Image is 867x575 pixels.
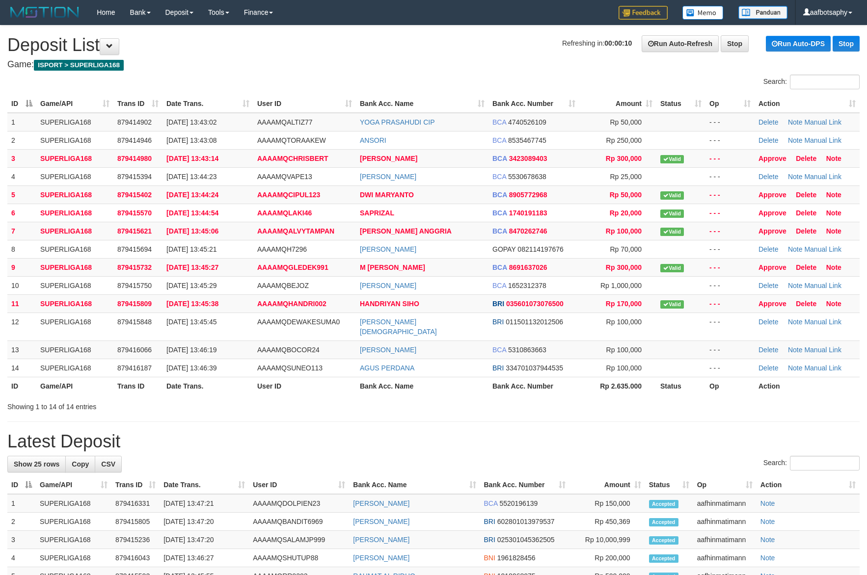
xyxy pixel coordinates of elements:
[113,95,163,113] th: Trans ID: activate to sort column ascending
[788,282,803,289] a: Note
[36,95,113,113] th: Game/API: activate to sort column ascending
[508,346,546,354] span: Copy 5310863663 to clipboard
[826,209,841,217] a: Note
[682,6,724,20] img: Button%20Memo.svg
[249,494,349,513] td: AAAAMQDOLPIEN23
[705,313,755,340] td: - - -
[759,346,778,354] a: Delete
[480,476,569,494] th: Bank Acc. Number: activate to sort column ascending
[763,75,860,89] label: Search:
[569,549,645,567] td: Rp 200,000
[166,118,217,126] span: [DATE] 13:43:02
[360,118,434,126] a: YOGA PRASAHUDI CIP
[117,364,152,372] span: 879416187
[804,346,841,354] a: Manual Link
[492,346,506,354] span: BCA
[111,494,160,513] td: 879416331
[660,209,684,218] span: Valid transaction
[826,191,841,199] a: Note
[36,222,113,240] td: SUPERLIGA168
[160,476,249,494] th: Date Trans.: activate to sort column ascending
[111,476,160,494] th: Trans ID: activate to sort column ascending
[833,36,860,52] a: Stop
[610,118,642,126] span: Rp 50,000
[117,300,152,308] span: 879415809
[606,346,642,354] span: Rp 100,000
[509,263,547,271] span: Copy 8691637026 to clipboard
[7,204,36,222] td: 6
[579,95,656,113] th: Amount: activate to sort column ascending
[705,131,755,149] td: - - -
[36,476,111,494] th: Game/API: activate to sort column ascending
[826,155,841,162] a: Note
[759,173,778,181] a: Delete
[492,245,515,253] span: GOPAY
[7,276,36,294] td: 10
[36,549,111,567] td: SUPERLIGA168
[788,245,803,253] a: Note
[484,536,495,544] span: BRI
[497,536,555,544] span: Copy 025301045362505 to clipboard
[759,245,778,253] a: Delete
[95,456,122,472] a: CSV
[826,227,841,235] a: Note
[117,227,152,235] span: 879415621
[579,377,656,395] th: Rp 2.635.000
[257,263,328,271] span: AAAAMQGLEDEK991
[721,35,749,52] a: Stop
[610,191,642,199] span: Rp 50,000
[7,60,860,70] h4: Game:
[759,118,778,126] a: Delete
[693,494,757,513] td: aafhinmatimann
[7,240,36,258] td: 8
[760,554,775,562] a: Note
[759,282,778,289] a: Delete
[705,359,755,377] td: - - -
[7,113,36,131] td: 1
[705,167,755,185] td: - - -
[36,149,113,167] td: SUPERLIGA168
[759,263,786,271] a: Approve
[356,95,488,113] th: Bank Acc. Name: activate to sort column ascending
[738,6,787,19] img: panduan.png
[509,191,547,199] span: Copy 8905772968 to clipboard
[36,340,113,359] td: SUPERLIGA168
[117,191,152,199] span: 879415402
[353,518,409,525] a: [PERSON_NAME]
[14,460,59,468] span: Show 25 rows
[257,209,312,217] span: AAAAMQLAKI46
[759,364,778,372] a: Delete
[117,263,152,271] span: 879415732
[492,155,507,162] span: BCA
[693,476,757,494] th: Op: activate to sort column ascending
[7,185,36,204] td: 5
[788,136,803,144] a: Note
[693,549,757,567] td: aafhinmatimann
[117,346,152,354] span: 879416066
[253,95,356,113] th: User ID: activate to sort column ascending
[7,432,860,451] h1: Latest Deposit
[788,364,803,372] a: Note
[656,95,705,113] th: Status: activate to sort column ascending
[759,191,786,199] a: Approve
[7,549,36,567] td: 4
[360,263,425,271] a: M [PERSON_NAME]
[166,282,217,289] span: [DATE] 13:45:29
[705,113,755,131] td: - - -
[7,531,36,549] td: 3
[36,359,113,377] td: SUPERLIGA168
[166,263,218,271] span: [DATE] 13:45:27
[117,136,152,144] span: 879414946
[72,460,89,468] span: Copy
[36,185,113,204] td: SUPERLIGA168
[7,294,36,313] td: 11
[755,95,860,113] th: Action: activate to sort column ascending
[249,549,349,567] td: AAAAMQSHUTUP88
[117,155,152,162] span: 879414980
[360,136,386,144] a: ANSORI
[497,518,555,525] span: Copy 602801013979537 to clipboard
[492,282,506,289] span: BCA
[117,318,152,326] span: 879415848
[7,167,36,185] td: 4
[660,264,684,272] span: Valid transaction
